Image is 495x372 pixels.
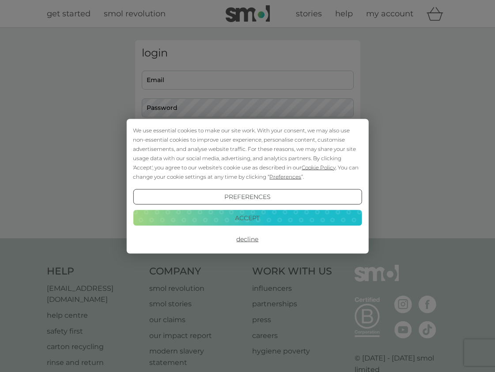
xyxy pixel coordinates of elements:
[133,231,362,247] button: Decline
[133,210,362,226] button: Accept
[133,189,362,205] button: Preferences
[269,173,301,180] span: Preferences
[302,164,336,170] span: Cookie Policy
[126,119,368,253] div: Cookie Consent Prompt
[133,125,362,181] div: We use essential cookies to make our site work. With your consent, we may also use non-essential ...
